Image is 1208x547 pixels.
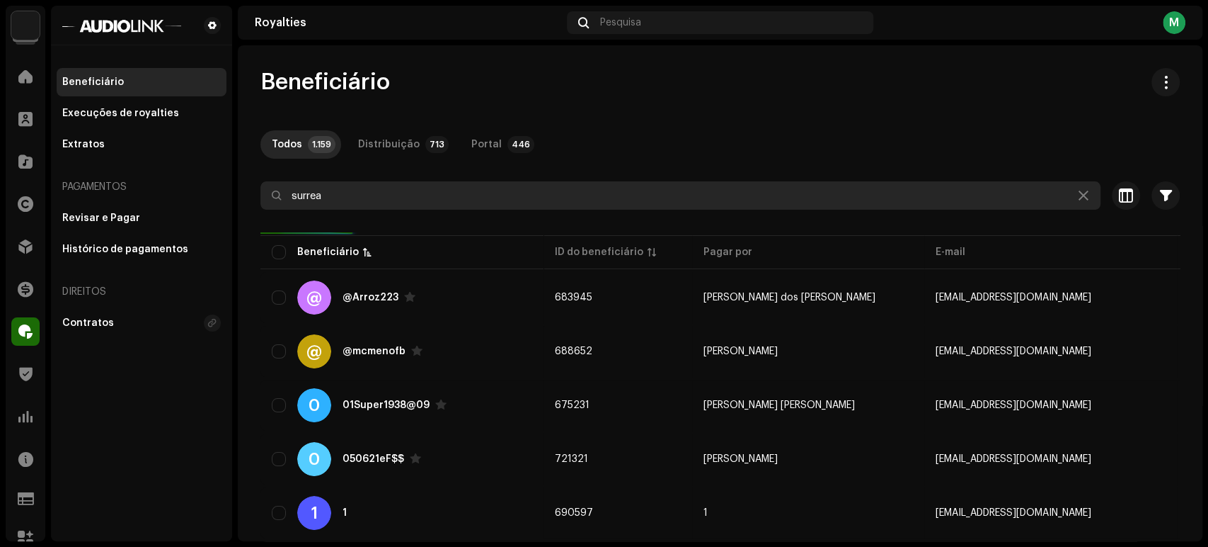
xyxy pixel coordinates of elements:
[703,508,708,518] font: 1
[62,213,140,224] div: Revisar e Pagar
[936,346,1091,356] font: [EMAIL_ADDRESS][DOMAIN_NAME]
[312,140,331,149] font: 1.159
[309,397,320,414] font: 0
[272,140,302,150] font: Todos
[936,293,1091,303] font: [EMAIL_ADDRESS][DOMAIN_NAME]
[512,140,530,149] font: 446
[62,77,124,87] font: Beneficiário
[57,99,226,128] re-m-nav-item: Execuções de royalties
[936,293,1091,303] span: djmatheusdasul@gmail.com
[11,11,40,40] img: 730b9dfe-18b5-4111-b483-f30b0c182d82
[306,289,322,306] font: @
[936,346,1091,356] span: fabiosantos782004@gmail.com
[309,451,320,468] font: 0
[936,400,1091,410] span: contatodanesp@gmail.com
[555,454,588,464] font: 721321
[936,454,1091,464] font: [EMAIL_ADDRESS][DOMAIN_NAME]
[260,181,1100,210] input: Pesquisa
[555,400,589,410] font: 675231
[62,317,114,329] div: Contratos
[260,68,390,96] span: Beneficiário
[600,17,641,28] span: Pesquisa
[555,245,643,259] div: ID do beneficiário
[306,343,322,360] font: @
[703,293,875,303] span: Matheus dos Santos
[343,400,430,410] font: 01Super1938@09
[62,244,188,255] div: Histórico de pagamentos
[57,68,226,96] re-m-nav-item: Beneficiário
[703,346,778,356] font: [PERSON_NAME]
[555,508,593,518] font: 690597
[57,170,226,204] re-a-nav-header: Pagamentos
[936,454,1091,464] span: felipssousa645@gmail.com
[62,244,188,254] font: Histórico de pagamentos
[703,454,778,464] span: felipe sousa
[297,247,359,257] font: Beneficiário
[430,140,444,149] font: 713
[62,17,181,34] img: 1601779f-85bc-4fc7-87b8-abcd1ae7544a
[555,293,592,303] font: 683945
[343,346,405,356] font: @mcmenofb
[343,508,347,518] font: 1
[343,293,398,303] font: @Arroz223
[343,454,404,464] font: 050621eF$$
[57,309,226,337] re-m-nav-item: Contratos
[936,508,1091,518] span: williamchaves12345@gmail.com
[62,139,105,150] div: Extratos
[1169,17,1179,28] font: M
[311,504,318,521] font: 1
[255,17,561,28] div: Royalties
[936,400,1091,410] font: [EMAIL_ADDRESS][DOMAIN_NAME]
[62,108,179,119] div: Execuções de royalties
[936,508,1091,518] font: [EMAIL_ADDRESS][DOMAIN_NAME]
[358,140,420,150] font: Distribuição
[471,140,502,150] font: Portal
[57,275,226,309] re-a-nav-header: Direitos
[62,77,124,88] div: Beneficiário
[703,346,778,356] span: Fábio Fornazier
[62,287,106,297] font: Direitos
[703,400,855,410] span: Daniel Santos Soares Silva
[57,235,226,264] re-m-nav-item: Histórico de pagamentos
[57,204,226,232] re-m-nav-item: Revisar e Pagar
[555,346,592,356] font: 688652
[57,130,226,159] re-m-nav-item: Extratos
